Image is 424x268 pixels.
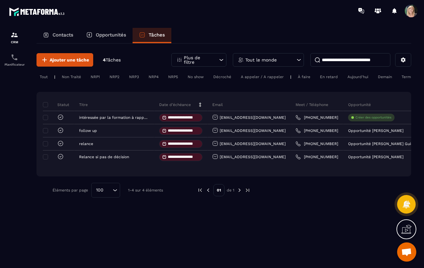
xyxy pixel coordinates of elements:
[79,128,97,133] p: follow up
[149,32,165,38] p: Tâches
[296,102,328,107] p: Meet / Téléphone
[348,142,418,146] p: Opportunité [PERSON_NAME] Guidec
[37,28,80,43] a: Contacts
[54,75,55,79] p: |
[11,31,18,39] img: formation
[96,32,126,38] p: Opportunités
[397,242,416,262] div: Ouvrir le chat
[2,40,27,44] p: CRM
[9,6,67,18] img: logo
[11,53,18,61] img: scheduler
[79,155,129,159] p: Relance si pas de décision
[238,73,287,81] div: A appeler / A rappeler
[210,73,234,81] div: Décroché
[317,73,341,81] div: En retard
[197,187,203,193] img: prev
[184,73,207,81] div: No show
[375,73,395,81] div: Demain
[344,73,371,81] div: Aujourd'hui
[79,142,93,146] p: relance
[245,187,250,193] img: next
[355,115,391,120] p: Créer des opportunités
[106,57,121,62] span: Tâches
[106,73,123,81] div: NRP2
[126,73,142,81] div: NRP3
[94,187,106,194] span: 100
[37,53,93,67] button: Ajouter une tâche
[159,102,191,107] p: Date d’échéance
[245,58,277,62] p: Tout le monde
[296,154,338,159] a: [PHONE_NUMBER]
[79,102,88,107] p: Titre
[37,73,51,81] div: Tout
[237,187,242,193] img: next
[45,102,69,107] p: Statut
[348,155,404,159] p: Opportunité [PERSON_NAME]
[295,73,314,81] div: À faire
[296,141,338,146] a: [PHONE_NUMBER]
[398,73,420,81] div: Terminé
[53,188,88,192] p: Éléments par page
[348,128,404,133] p: Opportunité [PERSON_NAME]
[227,188,234,193] p: de 1
[79,115,148,120] p: intéressée par la formation à rappeller
[128,188,163,192] p: 1-4 sur 4 éléments
[145,73,162,81] div: NRP4
[87,73,103,81] div: NRP1
[212,102,223,107] p: Email
[53,32,73,38] p: Contacts
[205,187,211,193] img: prev
[290,75,291,79] p: |
[106,187,111,194] input: Search for option
[296,128,338,133] a: [PHONE_NUMBER]
[296,115,338,120] a: [PHONE_NUMBER]
[2,26,27,49] a: formationformationCRM
[133,28,171,43] a: Tâches
[2,63,27,66] p: Planificateur
[59,73,84,81] div: Non Traité
[103,57,121,63] p: 4
[50,57,89,63] span: Ajouter une tâche
[2,49,27,71] a: schedulerschedulerPlanificateur
[348,102,371,107] p: Opportunité
[80,28,133,43] a: Opportunités
[91,183,120,198] div: Search for option
[184,55,212,64] p: Plus de filtre
[165,73,181,81] div: NRP5
[213,184,224,196] p: 01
